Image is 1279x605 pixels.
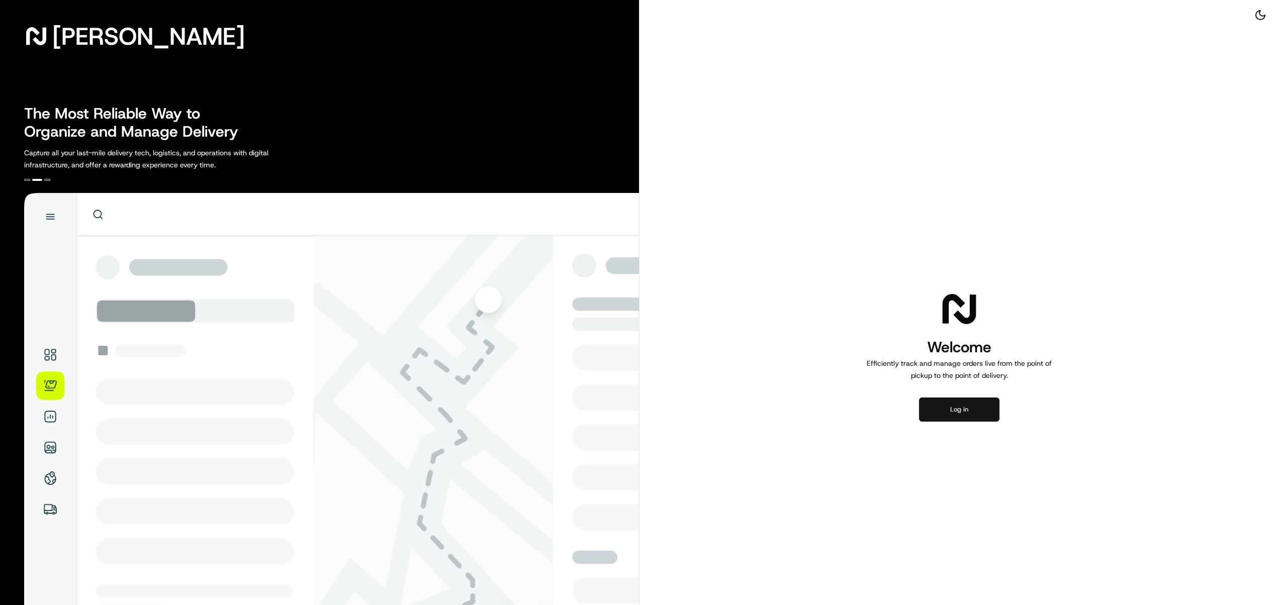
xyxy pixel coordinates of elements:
p: Capture all your last-mile delivery tech, logistics, and operations with digital infrastructure, ... [24,147,314,171]
h1: Welcome [863,337,1056,357]
p: Efficiently track and manage orders live from the point of pickup to the point of delivery. [863,357,1056,381]
span: [PERSON_NAME] [52,26,245,46]
h2: The Most Reliable Way to Organize and Manage Delivery [24,105,249,141]
button: Log in [919,397,999,422]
